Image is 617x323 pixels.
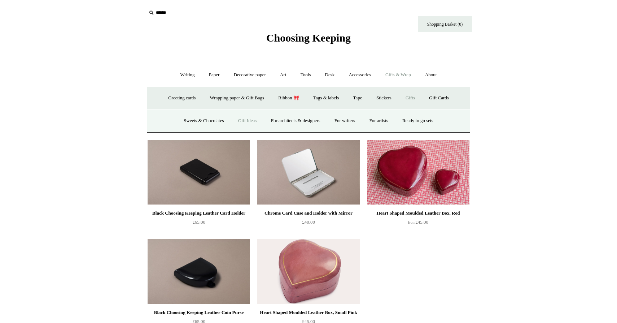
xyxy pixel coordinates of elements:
a: Black Choosing Keeping Leather Card Holder £65.00 [148,209,250,238]
a: Heart Shaped Moulded Leather Box, Small Pink Heart Shaped Moulded Leather Box, Small Pink [257,239,360,304]
img: Heart Shaped Moulded Leather Box, Small Pink [257,239,360,304]
img: Black Choosing Keeping Leather Coin Purse [148,239,250,304]
a: Wrapping paper & Gift Bags [204,89,271,108]
a: Black Choosing Keeping Leather Coin Purse Black Choosing Keeping Leather Coin Purse [148,239,250,304]
span: £40.00 [302,219,315,225]
a: Gift Cards [423,89,455,108]
a: Paper [202,65,226,85]
a: Desk [319,65,341,85]
a: Chrome Card Case and Holder with Mirror £40.00 [257,209,360,238]
a: Stickers [370,89,398,108]
img: Black Choosing Keeping Leather Card Holder [148,140,250,205]
a: Gifts [399,89,421,108]
a: Shopping Basket (0) [418,16,472,32]
a: Tape [347,89,369,108]
span: from [408,220,415,224]
div: Black Choosing Keeping Leather Coin Purse [149,308,248,317]
a: Chrome Card Case and Holder with Mirror Chrome Card Case and Holder with Mirror [257,140,360,205]
a: About [419,65,443,85]
a: Writing [174,65,201,85]
a: Sweets & Chocolates [177,111,230,130]
span: £45.00 [408,219,428,225]
img: Chrome Card Case and Holder with Mirror [257,140,360,205]
a: For writers [328,111,362,130]
a: Tags & labels [307,89,345,108]
a: Decorative paper [227,65,272,85]
a: Gift Ideas [232,111,263,130]
a: For architects & designers [264,111,327,130]
a: Ribbon 🎀 [272,89,306,108]
a: Accessories [342,65,378,85]
div: Heart Shaped Moulded Leather Box, Red [369,209,468,218]
div: Chrome Card Case and Holder with Mirror [259,209,358,218]
div: Heart Shaped Moulded Leather Box, Small Pink [259,308,358,317]
a: Heart Shaped Moulded Leather Box, Red Heart Shaped Moulded Leather Box, Red [367,140,469,205]
a: For artists [363,111,394,130]
div: Black Choosing Keeping Leather Card Holder [149,209,248,218]
span: Choosing Keeping [266,32,351,44]
a: Black Choosing Keeping Leather Card Holder Black Choosing Keeping Leather Card Holder [148,140,250,205]
a: Heart Shaped Moulded Leather Box, Red from£45.00 [367,209,469,238]
a: Ready to go sets [396,111,440,130]
img: Heart Shaped Moulded Leather Box, Red [367,140,469,205]
a: Art [274,65,293,85]
a: Greeting cards [162,89,202,108]
a: Tools [294,65,318,85]
a: Choosing Keeping [266,38,351,43]
a: Gifts & Wrap [379,65,417,85]
span: £65.00 [192,219,205,225]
